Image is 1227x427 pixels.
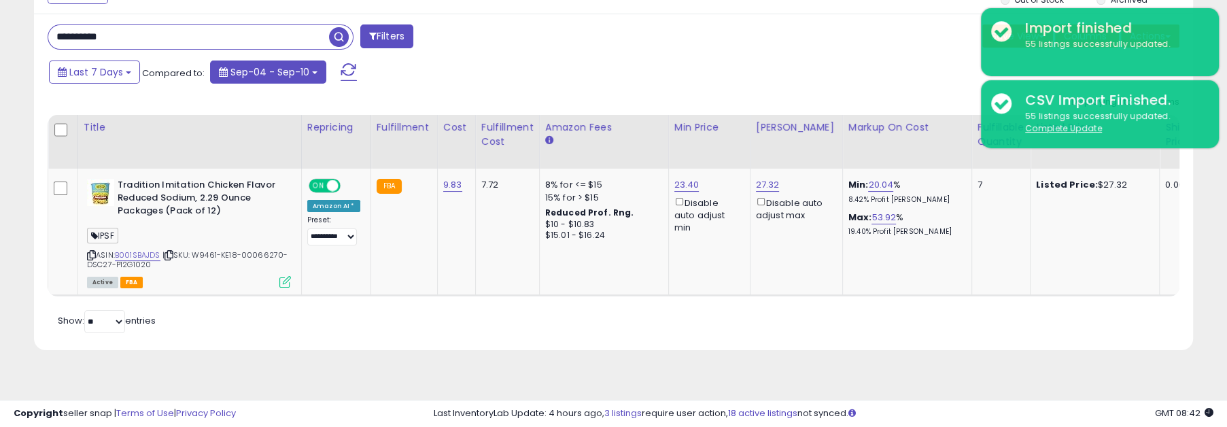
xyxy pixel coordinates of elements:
strong: Copyright [14,407,63,420]
img: 51fgIW52IaL._SL40_.jpg [87,179,114,206]
u: Complete Update [1025,122,1102,134]
th: The percentage added to the cost of goods (COGS) that forms the calculator for Min & Max prices. [842,115,971,169]
a: 9.83 [443,178,462,192]
div: Repricing [307,120,365,135]
div: % [848,179,961,204]
small: Amazon Fees. [545,135,553,147]
div: 8% for <= $15 [545,179,658,191]
div: Import finished [1015,18,1209,38]
a: Privacy Policy [176,407,236,420]
div: Amazon Fees [545,120,663,135]
a: 18 active listings [728,407,797,420]
a: B001SBAJDS [115,250,160,261]
b: Listed Price: [1036,178,1098,191]
div: Preset: [307,216,360,245]
span: Show: entries [58,314,156,327]
div: Markup on Cost [848,120,966,135]
a: 3 listings [604,407,642,420]
div: 55 listings successfully updated. [1015,38,1209,51]
b: Reduced Prof. Rng. [545,207,634,218]
a: 53.92 [871,211,896,224]
div: Min Price [674,120,744,135]
div: Disable auto adjust max [756,195,832,222]
p: 8.42% Profit [PERSON_NAME] [848,195,961,205]
span: All listings currently available for purchase on Amazon [87,277,118,288]
div: Title [84,120,296,135]
span: Sep-04 - Sep-10 [230,65,309,79]
div: 15% for > $15 [545,192,658,204]
span: | SKU: W9461-KE18-00066270-DSC27-P12G1020 [87,250,288,270]
div: 55 listings successfully updated. [1015,110,1209,135]
div: $27.32 [1036,179,1149,191]
div: CSV Import Finished. [1015,90,1209,110]
div: Fulfillment Cost [481,120,534,149]
span: Compared to: [142,67,205,80]
div: Amazon AI * [307,200,360,212]
span: IPSF [87,228,118,243]
a: Terms of Use [116,407,174,420]
div: Last InventoryLab Update: 4 hours ago, require user action, not synced. [434,407,1213,420]
small: FBA [377,179,402,194]
div: seller snap | | [14,407,236,420]
a: 27.32 [756,178,780,192]
div: [PERSON_NAME] [756,120,837,135]
div: 7 [978,179,1020,191]
div: Fulfillment [377,120,432,135]
div: $15.01 - $16.24 [545,230,658,241]
b: Min: [848,178,869,191]
a: 20.04 [868,178,893,192]
div: Disable auto adjust min [674,195,740,234]
div: ASIN: [87,179,291,286]
div: Fulfillable Quantity [978,120,1024,149]
div: % [848,211,961,237]
b: Tradition Imitation Chicken Flavor Reduced Sodium, 2.29 Ounce Packages (Pack of 12) [118,179,283,220]
div: 7.72 [481,179,529,191]
span: OFF [339,180,360,192]
div: $10 - $10.83 [545,219,658,230]
b: Max: [848,211,872,224]
p: 19.40% Profit [PERSON_NAME] [848,227,961,237]
a: 23.40 [674,178,699,192]
button: Last 7 Days [49,61,140,84]
span: Last 7 Days [69,65,123,79]
span: FBA [120,277,143,288]
div: 0.00 [1165,179,1188,191]
span: ON [310,180,327,192]
span: 2025-09-18 08:42 GMT [1155,407,1213,420]
button: Sep-04 - Sep-10 [210,61,326,84]
div: Cost [443,120,470,135]
button: Filters [360,24,413,48]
